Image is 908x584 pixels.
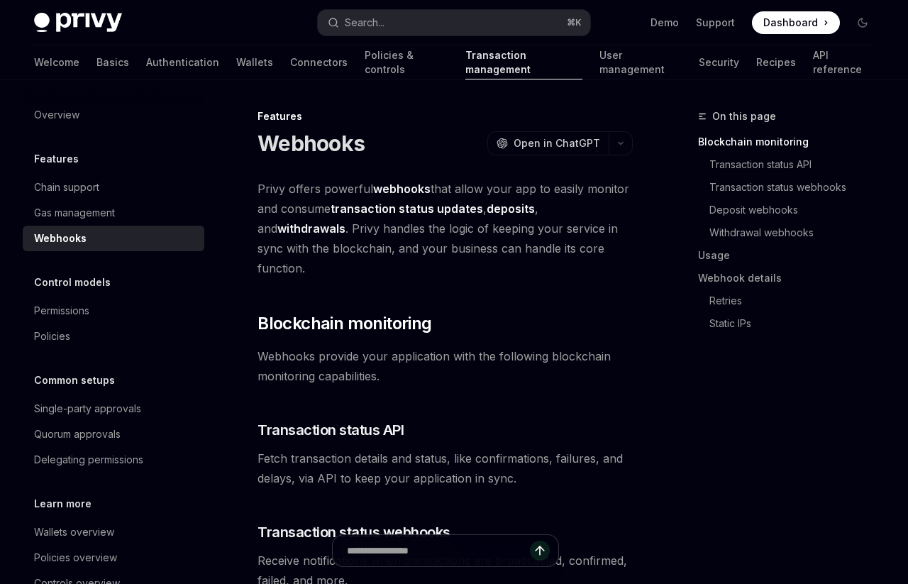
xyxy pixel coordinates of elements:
span: Privy offers powerful that allow your app to easily monitor and consume , , and . Privy handles t... [258,179,633,278]
span: Open in ChatGPT [514,136,600,150]
a: Retries [709,290,885,312]
strong: transaction status updates [331,202,483,216]
span: Fetch transaction details and status, like confirmations, failures, and delays, via API to keep y... [258,448,633,488]
a: Transaction status webhooks [709,176,885,199]
span: Webhooks provide your application with the following blockchain monitoring capabilities. [258,346,633,386]
div: Permissions [34,302,89,319]
a: Withdrawal webhooks [709,221,885,244]
a: Single-party approvals [23,396,204,422]
div: Search... [345,14,384,31]
a: Static IPs [709,312,885,335]
span: On this page [712,108,776,125]
a: User management [599,45,682,79]
div: Wallets overview [34,524,114,541]
div: Policies [34,328,70,345]
div: Chain support [34,179,99,196]
img: dark logo [34,13,122,33]
div: Delegating permissions [34,451,143,468]
a: Gas management [23,200,204,226]
a: Welcome [34,45,79,79]
button: Send message [530,541,550,561]
a: Basics [96,45,129,79]
a: Connectors [290,45,348,79]
h5: Features [34,150,79,167]
div: Quorum approvals [34,426,121,443]
a: API reference [813,45,874,79]
a: Security [699,45,739,79]
a: Delegating permissions [23,447,204,473]
a: Wallets overview [23,519,204,545]
strong: deposits [487,202,535,216]
div: Gas management [34,204,115,221]
button: Search...⌘K [318,10,590,35]
span: Transaction status webhooks [258,522,450,542]
h5: Control models [34,274,111,291]
a: Demo [650,16,679,30]
a: Blockchain monitoring [698,131,885,153]
a: Deposit webhooks [709,199,885,221]
div: Single-party approvals [34,400,141,417]
button: Open in ChatGPT [487,131,609,155]
a: Dashboard [752,11,840,34]
button: Toggle dark mode [851,11,874,34]
h5: Common setups [34,372,115,389]
a: Permissions [23,298,204,324]
a: Overview [23,102,204,128]
strong: withdrawals [277,221,345,236]
a: Authentication [146,45,219,79]
a: Policies & controls [365,45,448,79]
a: Transaction status API [709,153,885,176]
span: Transaction status API [258,420,404,440]
div: Policies overview [34,549,117,566]
a: Support [696,16,735,30]
a: Webhooks [23,226,204,251]
a: Webhook details [698,267,885,290]
a: Chain support [23,175,204,200]
a: Usage [698,244,885,267]
a: Transaction management [465,45,582,79]
div: Webhooks [34,230,87,247]
a: Policies [23,324,204,349]
a: Wallets [236,45,273,79]
div: Features [258,109,633,123]
span: ⌘ K [567,17,582,28]
div: Overview [34,106,79,123]
h5: Learn more [34,495,92,512]
a: Policies overview [23,545,204,571]
a: Recipes [756,45,796,79]
span: Blockchain monitoring [258,312,431,335]
h1: Webhooks [258,131,365,156]
strong: webhooks [373,182,431,196]
a: Quorum approvals [23,422,204,447]
span: Dashboard [763,16,818,30]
